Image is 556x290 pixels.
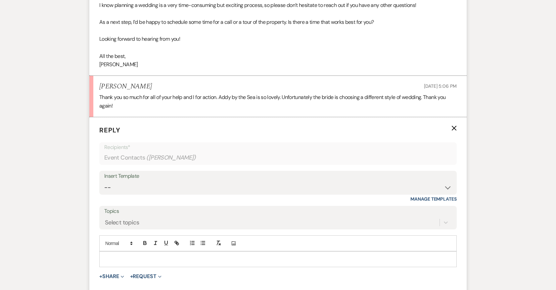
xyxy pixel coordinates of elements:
[99,60,457,69] p: [PERSON_NAME]
[424,83,457,89] span: [DATE] 5:06 PM
[99,35,180,42] span: Looking forward to hearing from you!
[104,207,452,216] label: Topics
[99,82,152,91] h5: [PERSON_NAME]
[130,274,162,279] button: Request
[104,151,452,164] div: Event Contacts
[99,53,126,60] span: All the best,
[104,171,452,181] div: Insert Template
[104,143,452,152] p: Recipients*
[146,153,196,162] span: ( [PERSON_NAME] )
[99,19,374,25] span: As a next step, I’d be happy to schedule some time for a call or a tour of the property. Is there...
[99,2,416,9] span: I know planning a wedding is a very time-consuming but exciting process, so please don’t hesitate...
[99,93,457,110] p: Thank you so much for all of your help and I for action. Addy by the Sea is so lovely. Unfortunat...
[99,126,120,134] span: Reply
[99,274,102,279] span: +
[105,218,139,227] div: Select topics
[130,274,133,279] span: +
[99,274,124,279] button: Share
[410,196,457,202] a: Manage Templates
